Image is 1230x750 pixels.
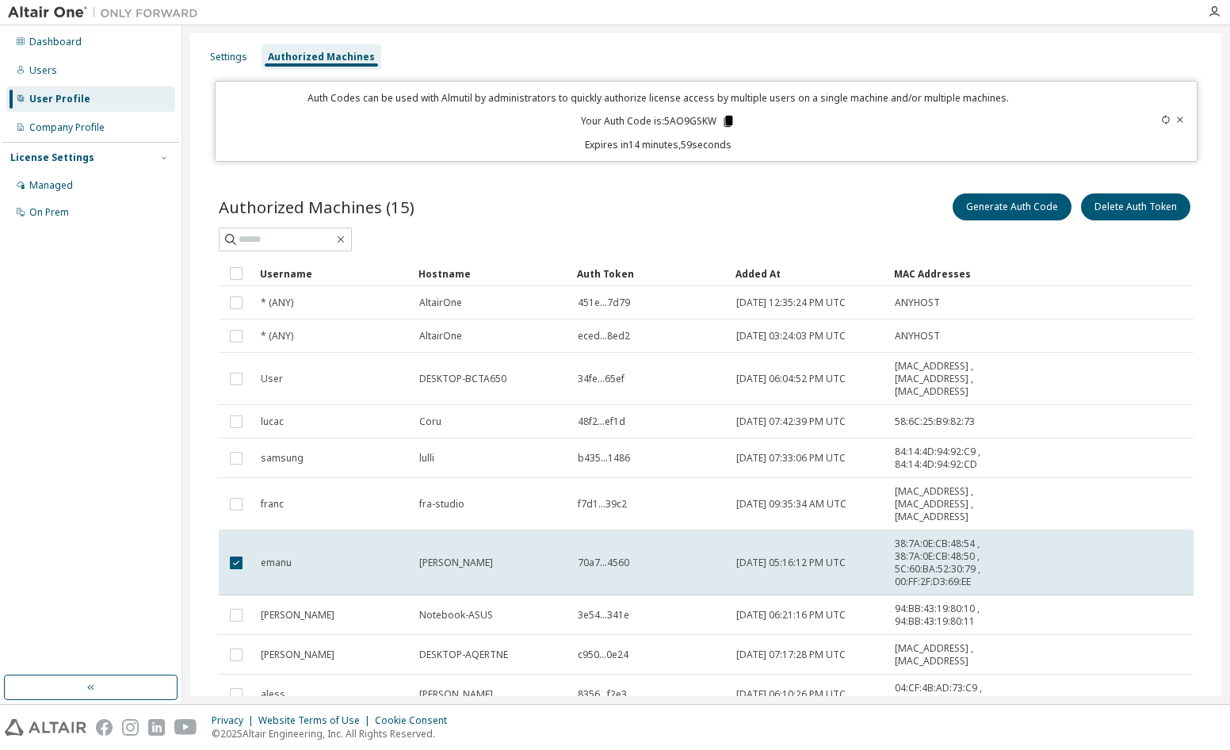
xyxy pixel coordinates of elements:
div: User Profile [29,93,90,105]
span: [DATE] 09:35:34 AM UTC [736,498,846,511]
span: c950...0e24 [578,649,628,661]
div: MAC Addresses [894,261,1019,286]
p: Your Auth Code is: 5AO9GSKW [581,114,735,128]
span: lucac [261,415,284,428]
img: facebook.svg [96,719,113,736]
span: 38:7A:0E:CB:48:54 , 38:7A:0E:CB:48:50 , 5C:60:BA:52:30:79 , 00:FF:2F:D3:69:EE [895,538,1018,588]
div: Username [260,261,406,286]
span: Authorized Machines (15) [219,196,414,218]
span: 3e54...341e [578,609,629,622]
div: Website Terms of Use [258,714,375,727]
div: Hostname [418,261,564,286]
span: ANYHOST [895,297,940,309]
img: linkedin.svg [148,719,165,736]
span: 8356...f2e3 [578,688,627,701]
span: 70a7...4560 [578,557,629,569]
span: [PERSON_NAME] [419,557,493,569]
span: ANYHOST [895,330,940,342]
span: [PERSON_NAME] [261,649,334,661]
span: 84:14:4D:94:92:C9 , 84:14:4D:94:92:CD [895,446,1018,471]
span: Coru [419,415,441,428]
span: User [261,373,283,385]
span: [DATE] 12:35:24 PM UTC [736,297,846,309]
div: Auth Token [577,261,723,286]
span: [PERSON_NAME] [419,688,493,701]
span: [DATE] 03:24:03 PM UTC [736,330,846,342]
p: Auth Codes can be used with Almutil by administrators to quickly authorize license access by mult... [225,91,1091,105]
span: [DATE] 06:04:52 PM UTC [736,373,846,385]
span: * (ANY) [261,297,293,309]
span: 94:BB:43:19:80:10 , 94:BB:43:19:80:11 [895,603,1018,628]
button: Delete Auth Token [1081,193,1190,220]
img: instagram.svg [122,719,139,736]
div: Managed [29,179,73,192]
span: [DATE] 07:33:06 PM UTC [736,452,846,465]
span: 48f2...ef1d [578,415,625,428]
span: b435...1486 [578,452,630,465]
span: samsung [261,452,304,465]
span: 04:CF:4B:AD:73:C9 , 04:CF:4B:AD:73:C5 [895,682,1018,707]
p: Expires in 14 minutes, 59 seconds [225,138,1091,151]
span: [DATE] 07:42:39 PM UTC [736,415,846,428]
span: emanu [261,557,292,569]
div: License Settings [10,151,94,164]
div: Authorized Machines [268,51,375,63]
span: f7d1...39c2 [578,498,627,511]
p: © 2025 Altair Engineering, Inc. All Rights Reserved. [212,727,456,740]
span: [DATE] 06:10:26 PM UTC [736,688,846,701]
span: 58:6C:25:B9:82:73 [895,415,975,428]
img: altair_logo.svg [5,719,86,736]
span: lulli [419,452,434,465]
span: franc [261,498,284,511]
span: [MAC_ADDRESS] , [MAC_ADDRESS] , [MAC_ADDRESS] [895,360,1018,398]
span: DESKTOP-BCTA650 [419,373,506,385]
span: eced...8ed2 [578,330,630,342]
img: youtube.svg [174,719,197,736]
span: * (ANY) [261,330,293,342]
span: AltairOne [419,330,462,342]
div: Settings [210,51,247,63]
span: [MAC_ADDRESS] , [MAC_ADDRESS] [895,642,1018,668]
img: Altair One [8,5,206,21]
span: 451e...7d79 [578,297,630,309]
div: On Prem [29,206,69,219]
div: Company Profile [29,121,105,134]
span: DESKTOP-AQERTNE [419,649,508,661]
span: fra-studio [419,498,464,511]
span: [DATE] 07:17:28 PM UTC [736,649,846,661]
button: Generate Auth Code [953,193,1071,220]
div: Privacy [212,714,258,727]
span: AltairOne [419,297,462,309]
div: Cookie Consent [375,714,456,727]
div: Users [29,64,57,77]
span: [DATE] 05:16:12 PM UTC [736,557,846,569]
span: aless [261,688,285,701]
span: Notebook-ASUS [419,609,493,622]
span: [DATE] 06:21:16 PM UTC [736,609,846,622]
div: Added At [735,261,881,286]
div: Dashboard [29,36,82,48]
span: [PERSON_NAME] [261,609,334,622]
span: 34fe...65ef [578,373,625,385]
span: [MAC_ADDRESS] , [MAC_ADDRESS] , [MAC_ADDRESS] [895,485,1018,523]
